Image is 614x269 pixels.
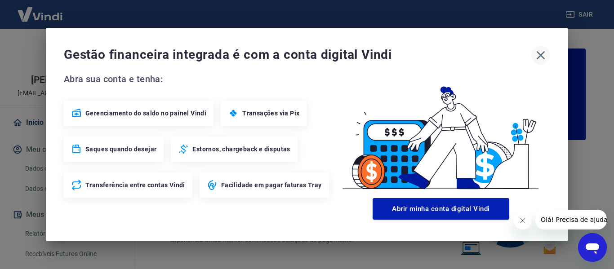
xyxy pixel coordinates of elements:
[514,212,532,229] iframe: Fechar mensagem
[5,6,76,13] span: Olá! Precisa de ajuda?
[332,72,550,194] img: Good Billing
[535,210,607,229] iframe: Mensagem da empresa
[64,46,531,64] span: Gestão financeira integrada é com a conta digital Vindi
[64,72,332,86] span: Abra sua conta e tenha:
[192,145,290,154] span: Estornos, chargeback e disputas
[221,181,322,190] span: Facilidade em pagar faturas Tray
[242,109,299,118] span: Transações via Pix
[578,233,607,262] iframe: Botão para abrir a janela de mensagens
[85,145,156,154] span: Saques quando desejar
[85,181,185,190] span: Transferência entre contas Vindi
[373,198,509,220] button: Abrir minha conta digital Vindi
[85,109,206,118] span: Gerenciamento do saldo no painel Vindi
